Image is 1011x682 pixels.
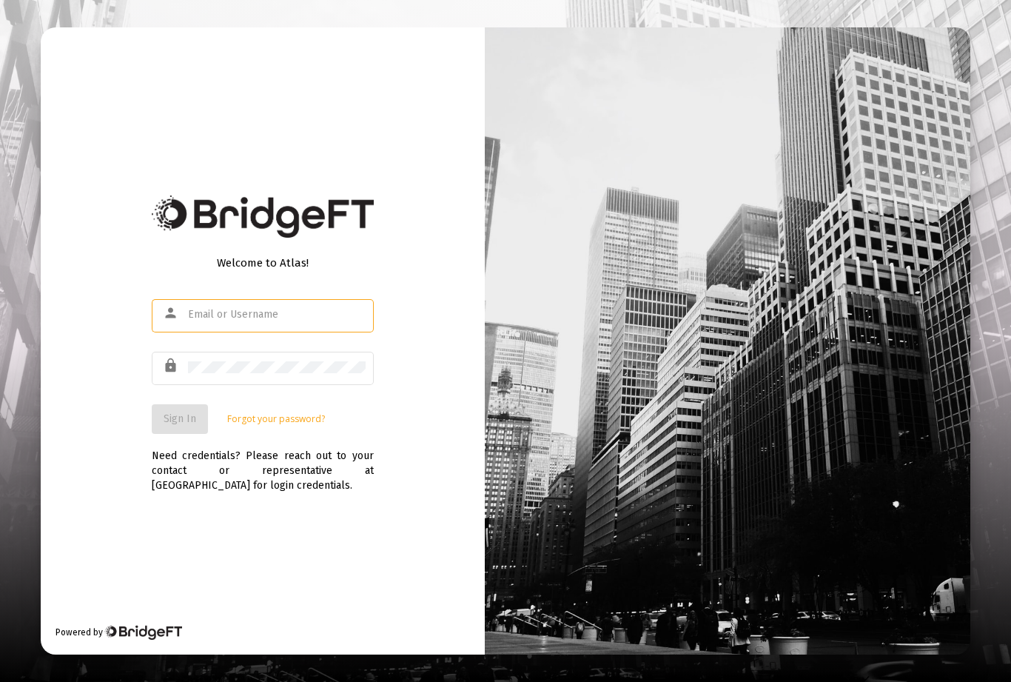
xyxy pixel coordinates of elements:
button: Sign In [152,404,208,434]
input: Email or Username [188,309,366,321]
mat-icon: person [163,304,181,322]
div: Need credentials? Please reach out to your contact or representative at [GEOGRAPHIC_DATA] for log... [152,434,374,493]
span: Sign In [164,412,196,425]
div: Powered by [56,625,182,640]
mat-icon: lock [163,357,181,375]
div: Welcome to Atlas! [152,255,374,270]
img: Bridge Financial Technology Logo [104,625,182,640]
a: Forgot your password? [227,412,325,427]
img: Bridge Financial Technology Logo [152,195,374,238]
